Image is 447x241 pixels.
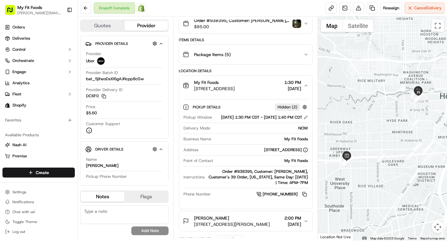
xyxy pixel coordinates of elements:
a: Report a map error [420,237,445,240]
button: [PERSON_NAME][STREET_ADDRESS][PERSON_NAME]2:00 PM[DATE] [179,211,312,231]
span: Phone Number [183,191,211,197]
button: Reassign [380,2,402,14]
span: API Documentation [59,138,100,145]
span: Provider Batch ID [86,70,118,76]
button: My Fit Foods[PERSON_NAME][EMAIL_ADDRESS][DOMAIN_NAME] [2,2,64,17]
span: Orders [12,24,25,30]
button: Fleet [2,89,75,99]
span: Nash AI [12,142,26,148]
span: Log out [12,229,25,234]
span: Shopify [12,103,26,108]
button: Provider [124,21,168,31]
a: Promise [5,153,72,159]
img: 1736555255976-a54dd68f-1ca7-489b-9aae-adbdc363a1c4 [12,96,17,101]
img: Masood Aslam [6,90,16,100]
a: 📗Knowledge Base [4,136,50,147]
div: 8 [423,145,431,153]
span: Pickup Details [193,105,222,110]
span: Settings [12,190,26,195]
span: Fleet [12,91,21,97]
span: My Fit Foods [194,79,219,85]
div: 7 [406,152,414,160]
span: Wisdom [PERSON_NAME] [19,113,66,118]
a: [PHONE_NUMBER] [256,191,308,198]
span: Uber [86,58,95,64]
span: Point of Contact [183,158,213,164]
span: [DATE] [284,85,301,92]
span: Pickup Window [183,115,212,120]
span: Map data ©2025 Google [370,237,404,240]
button: Show street map [321,20,343,32]
div: [DATE] 1:30 PM CDT - [DATE] 1:40 PM CDT [221,115,308,120]
span: $85.00 [194,24,290,30]
div: 6 [377,153,386,161]
span: 2:00 PM [284,215,301,221]
a: Orders [2,22,75,32]
span: Provider Details [95,41,128,46]
span: Provider Delivery ID [86,87,123,93]
span: $5.60 [86,110,97,116]
button: Map camera controls [431,221,444,233]
span: Driver Details [95,147,123,152]
a: 💻API Documentation [50,136,102,147]
span: Notifications [12,199,34,204]
div: 9 [414,143,422,151]
a: Shopify [2,100,75,110]
span: [STREET_ADDRESS] [194,85,235,92]
button: CancelDelivery [404,2,445,14]
button: Order #938395, Customer: [PERSON_NAME], Customer's 39 Order, [US_STATE], Same Day: [DATE] | Time:... [179,14,312,33]
button: Promise [2,151,75,161]
span: Business Name [183,136,211,142]
span: Create [36,169,49,176]
span: Address [183,147,198,153]
div: NOW [213,125,308,131]
div: 11 [412,118,420,126]
button: Engage [2,67,75,77]
button: Log out [2,227,75,236]
span: • [52,96,54,101]
span: bat_5jiheoDsXl6gAJRcpp8cGw [86,76,144,82]
img: 1736555255976-a54dd68f-1ca7-489b-9aae-adbdc363a1c4 [12,113,17,118]
span: [PHONE_NUMBER] [263,191,298,197]
div: Order #938395, Customer: [PERSON_NAME], Customer's 39 Order, [US_STATE], Same Day: [DATE] | Time:... [207,169,308,186]
span: Chat with us! [12,209,35,214]
span: [DATE] [55,96,68,101]
a: Analytics [2,78,75,88]
span: Delivery Mode [183,125,210,131]
span: Deliveries [12,36,30,41]
button: Chat with us! [2,208,75,216]
span: Name [86,157,97,162]
div: 10 [413,143,421,151]
span: Pylon [62,154,75,158]
div: 5 [346,156,354,164]
button: DC6F0 [86,93,106,99]
span: Hidden ( 2 ) [278,104,297,110]
a: Terms (opens in new tab) [408,237,417,240]
img: Google [319,233,340,241]
span: [DATE] [284,221,301,227]
button: Quotes [81,21,124,31]
span: Customer Support [86,121,120,127]
div: Start new chat [28,59,102,65]
img: Nash [6,6,19,19]
button: My Fit Foods [17,4,42,11]
div: 12 [411,97,419,105]
div: Location Not Live [318,233,354,241]
p: Welcome 👋 [6,25,113,35]
button: Provider Details [85,38,163,49]
div: Favorites [2,115,75,125]
button: photo_proof_of_delivery image [292,19,301,28]
div: Available Products [2,130,75,140]
img: 9188753566659_6852d8bf1fb38e338040_72.png [13,59,24,70]
img: 1736555255976-a54dd68f-1ca7-489b-9aae-adbdc363a1c4 [6,59,17,70]
span: [PERSON_NAME] [194,215,229,221]
button: Driver Details [85,144,163,154]
button: Package Items (5) [179,45,312,64]
button: Keyboard shortcuts [362,237,367,239]
button: [PERSON_NAME][EMAIL_ADDRESS][DOMAIN_NAME] [17,11,62,15]
button: My Fit Foods[STREET_ADDRESS]1:30 PM[DATE] [179,76,312,95]
span: Analytics [12,80,29,86]
a: Powered byPylon [44,153,75,158]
